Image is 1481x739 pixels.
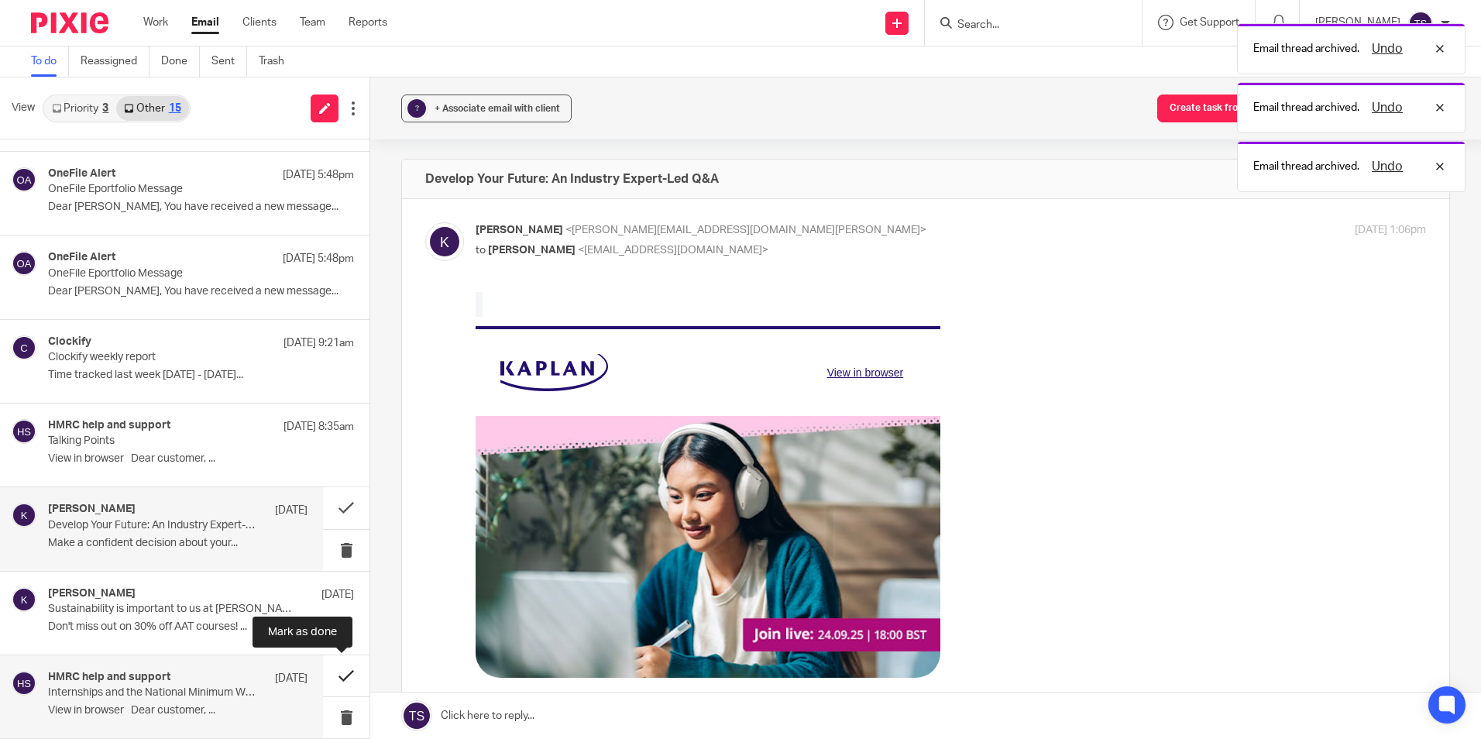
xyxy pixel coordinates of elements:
p: Make a confident decision about your future [25,404,440,469]
a: Kaplan Logo [25,62,195,99]
h4: HMRC help and support [48,419,170,432]
span: [PERSON_NAME] [488,245,576,256]
a: To do [31,46,69,77]
h4: [PERSON_NAME] [48,503,136,516]
span: <[PERSON_NAME][EMAIL_ADDRESS][DOMAIN_NAME][PERSON_NAME]> [565,225,926,235]
p: OneFile Eportfolio Message [48,267,293,280]
p: This is your opportunity to explore your chosen qualification, connect with expert tutors, and di... [25,674,440,730]
a: Clients [242,15,277,30]
p: Make a confident decision about your... [48,537,308,550]
button: Undo [1367,40,1407,58]
span: to [476,245,486,256]
a: Team [300,15,325,30]
p: Dear [PERSON_NAME], You have received a new message... [48,285,354,298]
img: svg%3E [12,167,36,192]
p: Develop Your Future: An Industry Expert-Led Q&A [48,519,256,532]
b: designed for future ACCA, CIMA, and AAT students [25,602,412,634]
h4: Develop Your Future: An Industry Expert-Led Q&A [425,171,719,187]
span: + Associate email with client [435,104,560,113]
h4: HMRC help and support [48,671,170,684]
p: [DATE] 5:48pm [283,167,354,183]
h4: OneFile Alert [48,167,115,180]
img: svg%3E [425,222,464,261]
a: Priority3 [44,96,116,121]
h4: OneFile Alert [48,251,115,264]
a: Reports [349,15,387,30]
p: View in browser﻿﻿ Dear customer, ... [48,704,308,717]
h4: [PERSON_NAME] [48,587,136,600]
p: Sustainability is important to us at [PERSON_NAME] ♻️ [48,603,293,616]
p: Hi [PERSON_NAME], [25,488,440,507]
p: [DATE] [321,587,354,603]
img: Pixie [31,12,108,33]
div: 3 [102,103,108,114]
p: Talking Points [48,435,293,448]
a: Done [161,46,200,77]
span: View [12,100,35,116]
p: Clockify weekly report [48,351,293,364]
img: svg%3E [12,671,36,696]
p: Email thread archived. [1253,159,1359,174]
img: svg%3E [12,419,36,444]
p: Dear [PERSON_NAME], You have received a new message... [48,201,354,214]
span: [PERSON_NAME] [476,225,563,235]
a: Trash [259,46,296,77]
p: [DATE] [275,503,308,518]
p: [DATE] 9:21am [283,335,354,351]
p: Internships and the National Minimum Wage [48,686,256,699]
p: Email thread archived. [1253,100,1359,115]
p: It’s an important step, and having the right support makes all the difference. [PERSON_NAME] excl... [25,581,440,655]
p: Time tracked last week [DATE] - [DATE]... [48,369,354,382]
a: View in browser [352,74,428,99]
p: Don't miss out on 30% off AAT courses! ... [48,620,354,634]
img: svg%3E [1408,11,1433,36]
img: svg%3E [12,335,36,360]
p: [DATE] 8:35am [283,419,354,435]
span: <[EMAIL_ADDRESS][DOMAIN_NAME]> [578,245,768,256]
p: Are you wanting to develop with a professional qualification but are unsure where to start? [25,525,440,562]
div: ? [407,99,426,118]
button: ? + Associate email with client [401,95,572,122]
a: Reassigned [81,46,149,77]
div: 15 [169,103,181,114]
a: Sent [211,46,247,77]
p: Email thread archived. [1253,41,1359,57]
a: Work [143,15,168,30]
p: [DATE] 1:06pm [1355,222,1426,239]
h4: Clockify [48,335,91,349]
p: [DATE] 5:48pm [283,251,354,266]
img: svg%3E [12,587,36,612]
p: OneFile Eportfolio Message [48,183,293,196]
p: [DATE] [275,671,308,686]
p: View in browser Dear customer, ... [48,452,354,466]
button: Undo [1367,98,1407,117]
img: svg%3E [12,251,36,276]
a: Email [191,15,219,30]
a: Other15 [116,96,188,121]
img: svg%3E [12,503,36,528]
button: Undo [1367,157,1407,176]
